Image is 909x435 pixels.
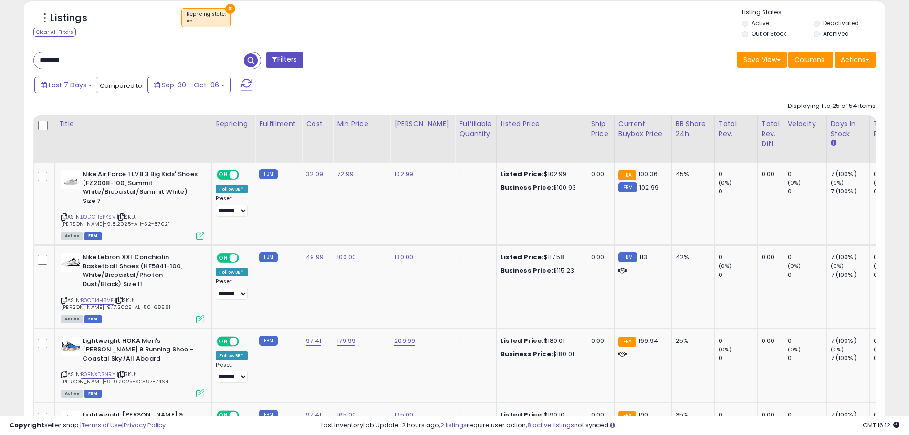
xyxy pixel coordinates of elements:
div: Ship Price [591,119,610,139]
div: Clear All Filters [33,28,76,37]
span: FBM [84,390,102,398]
a: 97.41 [306,336,321,346]
small: FBM [618,182,637,192]
div: Repricing [216,119,251,129]
div: 0.00 [762,337,776,345]
label: Out of Stock [752,30,786,38]
div: 7 (100%) [831,271,869,279]
div: $117.58 [501,253,580,262]
span: 100.36 [638,170,658,179]
span: Columns [794,55,825,64]
div: Total Profit [874,119,909,139]
span: Last 7 Days [49,80,86,90]
b: Listed Price: [501,253,544,262]
div: $102.99 [501,170,580,179]
div: Follow BB * [216,268,248,276]
small: FBM [618,252,637,262]
span: Compared to: [100,81,144,90]
h5: Listings [51,11,87,25]
img: 21hf5A2fk5L._SL40_.jpg [61,170,80,189]
div: seller snap | | [10,421,166,430]
a: 102.99 [394,170,413,179]
div: 45% [676,170,707,179]
div: 0 [719,271,757,279]
div: BB Share 24h. [676,119,710,139]
span: All listings currently available for purchase on Amazon [61,232,83,240]
span: ON [218,337,230,345]
div: 0.00 [591,170,607,179]
div: 0 [788,337,826,345]
div: 0.00 [762,253,776,262]
span: 2025-10-14 16:12 GMT [863,421,899,430]
small: (0%) [788,262,801,270]
div: $115.23 [501,266,580,275]
img: 31Yiz92RTyL._SL40_.jpg [61,253,80,272]
div: [PERSON_NAME] [394,119,451,129]
div: Title [59,119,208,129]
label: Deactivated [823,19,859,27]
div: 0.00 [591,253,607,262]
div: 0 [788,170,826,179]
button: × [225,4,235,14]
div: Days In Stock [831,119,866,139]
div: Preset: [216,278,248,300]
p: Listing States: [742,8,885,17]
a: Terms of Use [82,421,122,430]
span: OFF [238,337,253,345]
div: Cost [306,119,329,129]
div: Total Rev. [719,119,753,139]
a: 8 active listings [527,421,574,430]
div: Fulfillment [259,119,298,129]
span: | SKU: [PERSON_NAME]-9.8.2025-AH-32-87021 [61,213,170,227]
a: 32.09 [306,170,323,179]
a: 100.00 [337,253,356,262]
span: 102.99 [639,183,658,192]
a: 2 listings [440,421,467,430]
div: 7 (100%) [831,170,869,179]
small: (0%) [831,346,844,353]
div: 0 [788,354,826,362]
div: Displaying 1 to 25 of 54 items [788,102,876,111]
div: 7 (100%) [831,253,869,262]
div: 7 (100%) [831,354,869,362]
div: Preset: [216,362,248,383]
a: 130.00 [394,253,413,262]
a: B0BNXD3NRY [81,371,115,379]
b: Lightweight HOKA Men's [PERSON_NAME] 9 Running Shoe - Coastal Sky/All Aboard [83,337,199,366]
div: ASIN: [61,337,204,397]
span: Repricing state : [187,11,226,25]
div: $180.01 [501,337,580,345]
span: | SKU: [PERSON_NAME]-9.17.2025-AL-50-68581 [61,297,170,311]
div: 1 [459,253,489,262]
b: Business Price: [501,350,553,359]
div: 0 [719,337,757,345]
div: Velocity [788,119,823,129]
div: $180.01 [501,350,580,359]
small: (0%) [831,262,844,270]
div: 0 [719,354,757,362]
small: (0%) [788,346,801,353]
small: (0%) [831,179,844,187]
small: FBA [618,170,636,180]
img: 41xja8CwCpL._SL40_.jpg [61,337,80,356]
label: Active [752,19,769,27]
span: OFF [238,254,253,262]
b: Nike Lebron XXI Conchiolin Basketball Shoes (HF5841-100, White/Bicoastal/Photon Dust/Black) Size 11 [83,253,199,291]
small: Days In Stock. [831,139,836,148]
span: All listings currently available for purchase on Amazon [61,390,83,398]
span: OFF [238,171,253,179]
span: 169.94 [638,336,658,345]
div: 0 [719,187,757,196]
button: Actions [835,52,876,68]
span: | SKU: [PERSON_NAME]-9.19.2025-SG-97-74641 [61,371,170,385]
small: (0%) [719,346,732,353]
div: 0 [719,253,757,262]
button: Save View [737,52,787,68]
div: 25% [676,337,707,345]
strong: Copyright [10,421,44,430]
div: 1 [459,337,489,345]
button: Sep-30 - Oct-06 [147,77,231,93]
div: Current Buybox Price [618,119,668,139]
small: FBM [259,336,278,346]
small: FBM [259,252,278,262]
